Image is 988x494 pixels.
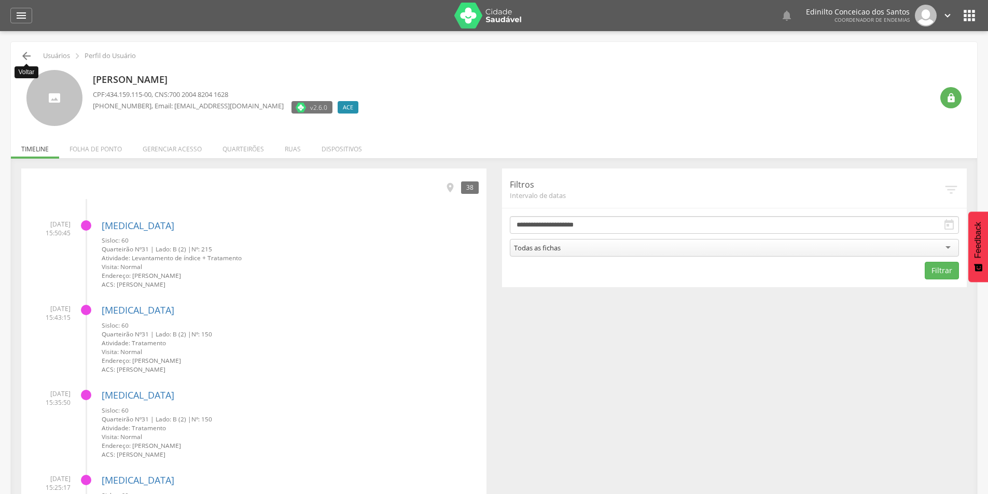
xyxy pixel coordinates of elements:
[72,50,83,62] i: 
[102,271,479,280] small: Endereço: [PERSON_NAME]
[102,347,479,356] small: Visita: Normal
[781,5,793,26] a: 
[102,304,174,316] a: [MEDICAL_DATA]
[274,134,311,159] li: Ruas
[156,245,191,253] span: Lado: B (2) |
[925,262,959,279] button: Filtrar
[15,66,39,78] div: Voltar
[510,191,944,200] span: Intervalo de datas
[102,389,174,401] a: [MEDICAL_DATA]
[102,280,479,289] small: ACS: [PERSON_NAME]
[444,182,456,193] i: 
[29,220,71,237] span: [DATE] 15:50:45
[102,432,479,441] small: Visita: Normal
[102,365,479,374] small: ACS: [PERSON_NAME]
[961,7,978,24] i: 
[102,338,479,347] small: Atividade: Tratamento
[102,245,142,253] span: Quarteirão Nº
[59,134,132,159] li: Folha de ponto
[102,415,142,423] span: Quarteirão Nº
[15,9,27,22] i: 
[10,8,32,23] a: 
[973,222,983,258] span: Feedback
[212,134,274,159] li: Quarteirões
[20,50,33,62] i: 
[93,101,284,111] p: , Email: [EMAIL_ADDRESS][DOMAIN_NAME]
[514,243,561,252] div: Todas as fichas
[132,134,212,159] li: Gerenciar acesso
[943,219,955,231] i: 
[102,356,479,365] small: Endereço: [PERSON_NAME]
[93,90,364,100] p: CPF: , CNS:
[142,330,154,338] span: 31 |
[29,474,71,492] span: [DATE] 15:25:17
[85,52,136,60] p: Perfil do Usuário
[102,253,479,262] small: Atividade: Levantamento de índice + Tratamento
[781,9,793,22] i: 
[102,424,479,432] small: Atividade: Tratamento
[102,330,479,338] small: Nº: 150
[29,304,71,322] span: [DATE] 15:43:15
[102,441,479,450] small: Endereço: [PERSON_NAME]
[93,101,151,110] span: [PHONE_NUMBER]
[102,474,174,486] a: [MEDICAL_DATA]
[43,52,70,60] p: Usuários
[102,321,129,329] span: Sisloc: 60
[102,245,479,253] small: Nº: 215
[343,103,353,111] span: ACE
[461,181,479,193] div: 38
[102,330,142,338] span: Quarteirão Nº
[102,415,479,424] small: Nº: 150
[156,415,191,423] span: Lado: B (2) |
[102,450,479,459] small: ACS: [PERSON_NAME]
[942,5,953,26] a: 
[169,90,228,99] span: 700 2004 8204 1628
[142,415,154,423] span: 31 |
[310,102,327,112] span: v2.6.0
[806,8,910,16] p: Edinilto Conceicao dos Santos
[102,219,174,232] a: [MEDICAL_DATA]
[102,406,129,414] span: Sisloc: 60
[311,134,372,159] li: Dispositivos
[942,10,953,21] i: 
[156,330,191,338] span: Lado: B (2) |
[106,90,151,99] span: 434.159.115-00
[102,262,479,271] small: Visita: Normal
[102,236,129,244] span: Sisloc: 60
[946,93,956,103] i: 
[943,182,959,197] i: 
[834,16,910,23] span: Coordenador de Endemias
[93,73,364,87] p: [PERSON_NAME]
[142,245,154,253] span: 31 |
[968,211,988,282] button: Feedback - Mostrar pesquisa
[510,179,944,191] p: Filtros
[29,389,71,407] span: [DATE] 15:35:50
